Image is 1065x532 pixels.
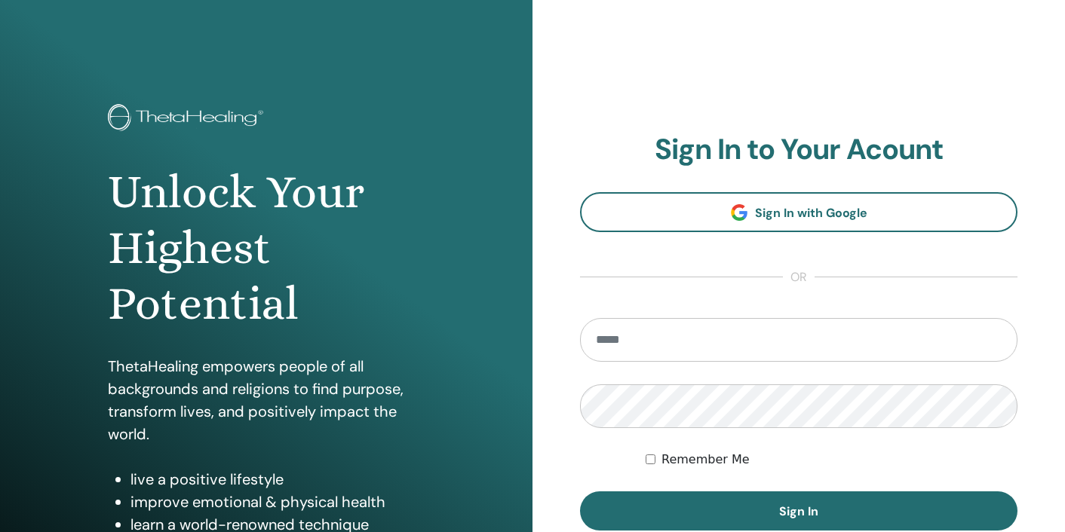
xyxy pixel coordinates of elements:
p: ThetaHealing empowers people of all backgrounds and religions to find purpose, transform lives, a... [108,355,425,445]
span: or [783,268,815,286]
div: Keep me authenticated indefinitely or until I manually logout [646,451,1017,469]
a: Sign In with Google [580,192,1017,232]
button: Sign In [580,491,1017,530]
h2: Sign In to Your Acount [580,133,1017,167]
li: live a positive lifestyle [130,468,425,491]
span: Sign In [779,503,818,519]
label: Remember Me [661,451,750,469]
li: improve emotional & physical health [130,491,425,513]
span: Sign In with Google [755,205,867,221]
h1: Unlock Your Highest Potential [108,164,425,332]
